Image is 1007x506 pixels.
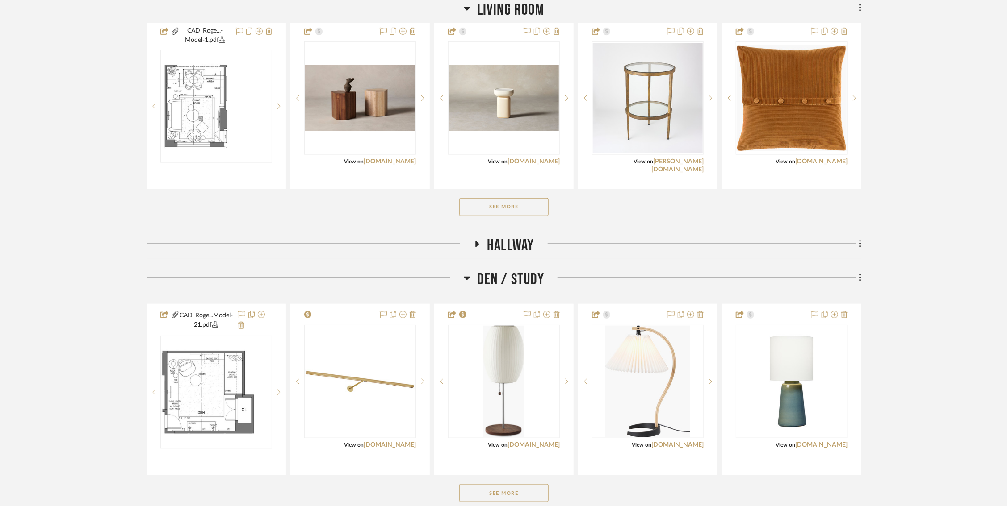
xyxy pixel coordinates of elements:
[364,158,416,165] a: [DOMAIN_NAME]
[449,65,559,131] img: The Emile Side Table
[459,198,549,216] button: See More
[488,159,508,164] span: View on
[487,236,534,255] span: Hallway
[776,159,795,164] span: View on
[488,442,508,448] span: View on
[737,327,847,436] img: Vessel Medium Table Lamp
[364,442,416,448] a: [DOMAIN_NAME]
[795,442,848,448] a: [DOMAIN_NAME]
[605,326,691,437] img: Timberline Table Lamp
[305,327,415,436] img: Plural Faceted 30 Picture Light
[632,442,651,448] span: View on
[161,64,271,149] img: LIVING ROOM DRAWINGS
[508,442,560,448] a: [DOMAIN_NAME]
[651,158,704,173] a: [PERSON_NAME][DOMAIN_NAME]
[795,158,848,165] a: [DOMAIN_NAME]
[477,270,544,289] span: Den / Study
[776,442,795,448] span: View on
[344,442,364,448] span: View on
[483,326,524,437] img: Nelson Cigar Lotus Table Lamp
[161,350,271,435] img: DEN DRAWINGS
[634,159,653,164] span: View on
[651,442,704,448] a: [DOMAIN_NAME]
[180,26,231,45] button: CAD_Roge...-Model-1.pdf
[459,484,549,502] button: See More
[180,310,233,331] button: CAD_Roge...Model-21.pdf
[305,65,415,131] img: The Galerie Plinths (SMALL)
[449,325,559,438] div: 0
[508,158,560,165] a: [DOMAIN_NAME]
[593,43,703,153] img: vLaforge Two Tier Side Table (16")
[344,159,364,164] span: View on
[737,45,847,151] img: Corduroy Quarters Pillow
